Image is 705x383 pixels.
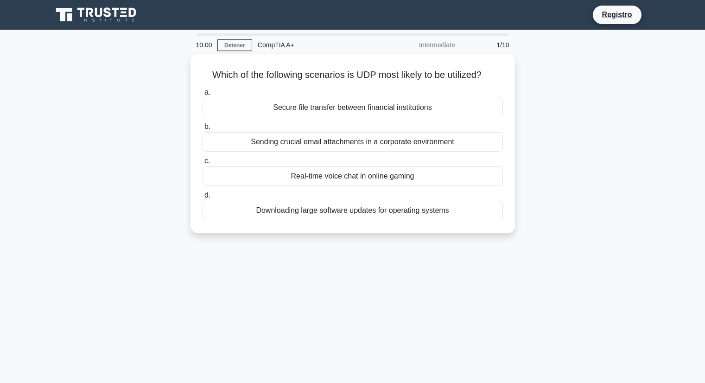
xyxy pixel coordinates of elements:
font: CompTIA A+ [258,41,294,49]
font: Registro [602,11,632,19]
span: c. [204,157,210,165]
div: 1/10 [461,36,515,54]
div: Secure file transfer between financial institutions [203,98,503,117]
div: Intermediate [380,36,461,54]
h5: Which of the following scenarios is UDP most likely to be utilized? [202,69,504,81]
div: Real-time voice chat in online gaming [203,166,503,186]
a: Registro [597,9,638,20]
div: Downloading large software updates for operating systems [203,201,503,220]
font: Detener [224,42,245,49]
span: d. [204,191,210,199]
span: a. [204,88,210,96]
span: b. [204,122,210,130]
font: 10:00 [196,41,212,49]
div: Sending crucial email attachments in a corporate environment [203,132,503,152]
a: Detener [217,39,252,51]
